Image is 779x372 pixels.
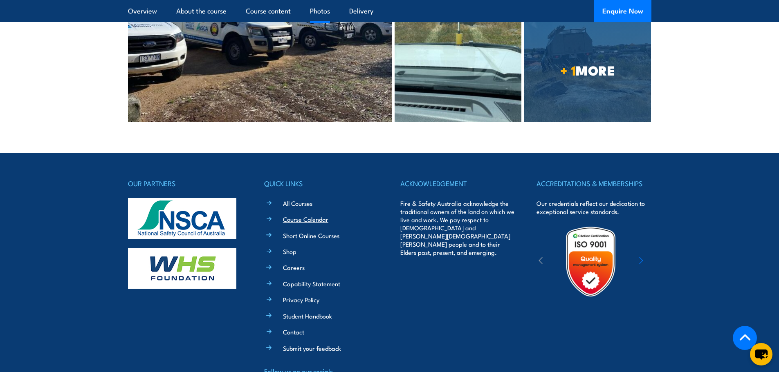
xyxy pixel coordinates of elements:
a: Short Online Courses [283,231,339,240]
h4: OUR PARTNERS [128,178,242,189]
span: MORE [524,64,651,76]
a: Student Handbook [283,312,332,320]
strong: + 1 [560,60,576,80]
a: All Courses [283,199,312,207]
a: Contact [283,327,304,336]
a: Course Calendar [283,215,328,223]
h4: QUICK LINKS [264,178,379,189]
img: ewpa-logo [627,247,698,276]
img: nsca-logo-footer [128,198,236,239]
a: Submit your feedback [283,344,341,352]
a: Privacy Policy [283,295,319,304]
h4: ACKNOWLEDGEMENT [400,178,515,189]
p: Our credentials reflect our dedication to exceptional service standards. [537,199,651,216]
img: whs-logo-footer [128,248,236,289]
p: Fire & Safety Australia acknowledge the traditional owners of the land on which we live and work.... [400,199,515,256]
a: Careers [283,263,305,272]
a: Shop [283,247,296,256]
a: Capability Statement [283,279,340,288]
h4: ACCREDITATIONS & MEMBERSHIPS [537,178,651,189]
button: chat-button [750,343,772,365]
a: + 1MORE [524,17,651,122]
img: Untitled design (19) [555,226,626,297]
